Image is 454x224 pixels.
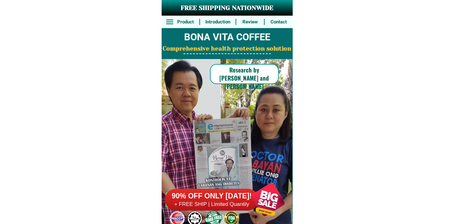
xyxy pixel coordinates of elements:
h6: Introduction [203,18,232,26]
h6: 90% OFF ONLY [DATE]! [165,192,259,201]
h6: Research by [PERSON_NAME] and [PERSON_NAME] [210,66,279,91]
h6: Product [175,18,196,26]
h6: + FREE SHIP | Limited Quantily [165,201,259,208]
h6: Review [240,18,261,26]
h3: FREE SHIPPING NATIONWIDE [162,3,293,13]
h6: Contact [268,18,289,26]
h2: Comprehensive health protection solution [162,44,293,53]
h2: BONA VITA COFFEE [162,30,293,45]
